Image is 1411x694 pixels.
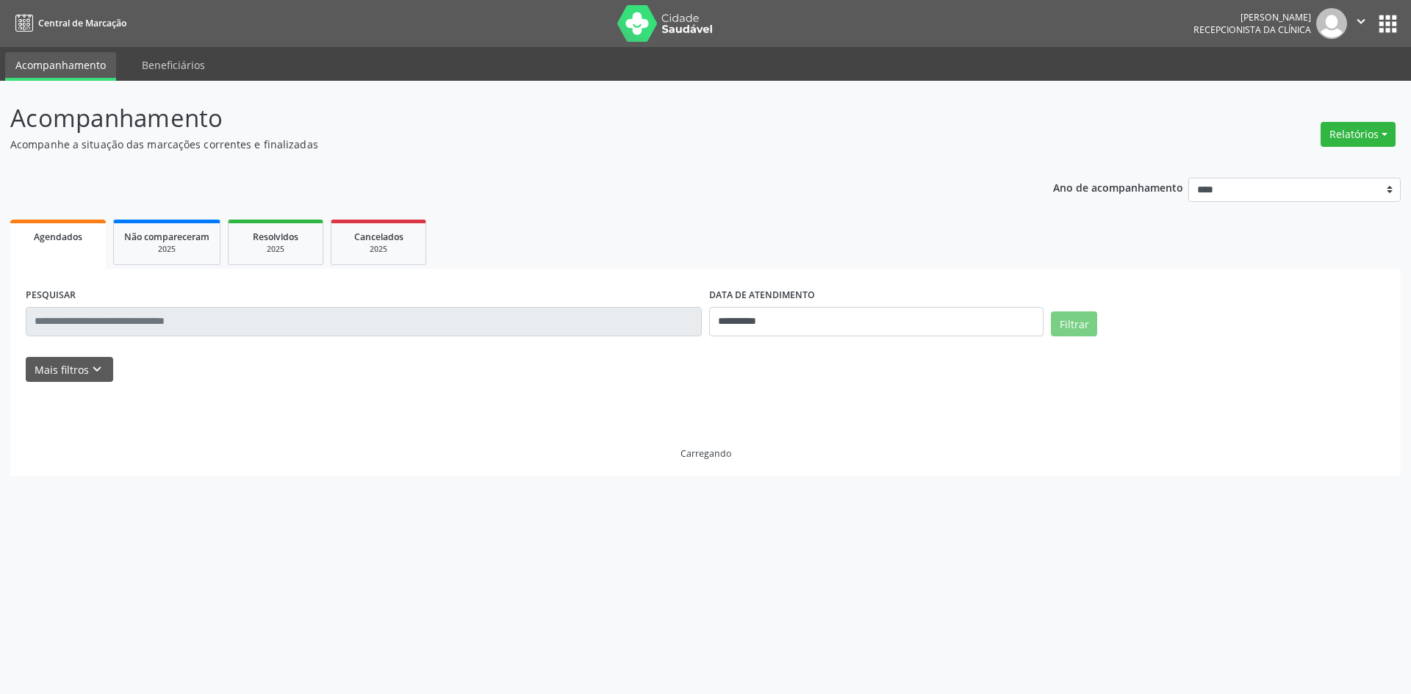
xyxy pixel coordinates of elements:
div: 2025 [342,244,415,255]
span: Agendados [34,231,82,243]
div: [PERSON_NAME] [1193,11,1311,24]
i: keyboard_arrow_down [89,361,105,377]
span: Recepcionista da clínica [1193,24,1311,36]
span: Cancelados [354,231,403,243]
span: Não compareceram [124,231,209,243]
img: img [1316,8,1347,39]
button: Relatórios [1321,122,1396,147]
a: Beneficiários [132,52,215,78]
button: apps [1375,11,1401,37]
i:  [1353,13,1369,29]
p: Acompanhamento [10,100,983,137]
button:  [1347,8,1375,39]
a: Acompanhamento [5,52,116,81]
button: Filtrar [1051,311,1097,336]
div: 2025 [124,244,209,255]
span: Central de Marcação [38,17,126,29]
button: Mais filtroskeyboard_arrow_down [26,357,113,383]
p: Acompanhe a situação das marcações correntes e finalizadas [10,137,983,152]
label: DATA DE ATENDIMENTO [709,284,815,307]
div: 2025 [239,244,312,255]
a: Central de Marcação [10,11,126,35]
div: Carregando [681,447,731,460]
label: PESQUISAR [26,284,76,307]
span: Resolvidos [253,231,298,243]
p: Ano de acompanhamento [1053,178,1183,196]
